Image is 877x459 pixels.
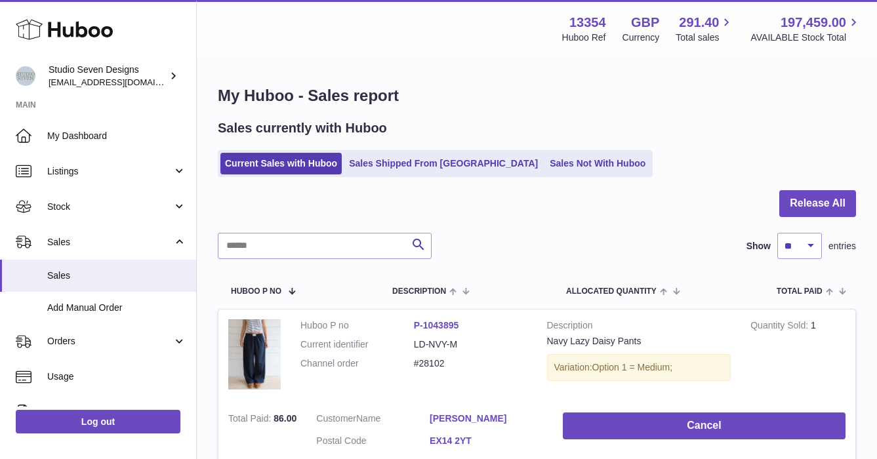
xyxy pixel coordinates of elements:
[781,14,846,31] span: 197,459.00
[47,165,173,178] span: Listings
[49,77,193,87] span: [EMAIL_ADDRESS][DOMAIN_NAME]
[47,201,173,213] span: Stock
[47,269,186,282] span: Sales
[828,240,856,252] span: entries
[300,357,414,370] dt: Channel order
[414,320,459,330] a: P-1043895
[414,357,527,370] dd: #28102
[218,119,387,137] h2: Sales currently with Huboo
[779,190,856,217] button: Release All
[228,319,281,389] img: 1_2a0d6f80-86bb-49d4-9e1a-1b60289414d9.png
[47,302,186,314] span: Add Manual Order
[741,309,855,403] td: 1
[392,287,446,296] span: Description
[16,410,180,433] a: Log out
[563,412,846,439] button: Cancel
[622,31,660,44] div: Currency
[562,31,606,44] div: Huboo Ref
[631,14,659,31] strong: GBP
[47,370,186,383] span: Usage
[676,14,734,44] a: 291.40 Total sales
[777,287,823,296] span: Total paid
[218,85,856,106] h1: My Huboo - Sales report
[679,14,719,31] span: 291.40
[414,338,527,351] dd: LD-NVY-M
[300,319,414,332] dt: Huboo P no
[750,320,811,334] strong: Quantity Sold
[592,362,673,372] span: Option 1 = Medium;
[566,287,657,296] span: ALLOCATED Quantity
[231,287,281,296] span: Huboo P no
[430,412,543,425] a: [PERSON_NAME]
[545,153,650,174] a: Sales Not With Huboo
[228,413,274,427] strong: Total Paid
[47,130,186,142] span: My Dashboard
[16,66,35,86] img: contact.studiosevendesigns@gmail.com
[569,14,606,31] strong: 13354
[47,335,173,348] span: Orders
[47,406,173,418] span: Invoicing and Payments
[430,435,543,447] a: EX14 2YT
[750,31,861,44] span: AVAILABLE Stock Total
[750,14,861,44] a: 197,459.00 AVAILABLE Stock Total
[547,335,731,348] div: Navy Lazy Daisy Pants
[316,435,430,450] dt: Postal Code
[49,64,167,89] div: Studio Seven Designs
[300,338,414,351] dt: Current identifier
[316,412,430,428] dt: Name
[746,240,771,252] label: Show
[547,354,731,381] div: Variation:
[344,153,542,174] a: Sales Shipped From [GEOGRAPHIC_DATA]
[316,413,356,424] span: Customer
[220,153,342,174] a: Current Sales with Huboo
[547,319,731,335] strong: Description
[274,413,296,424] span: 86.00
[676,31,734,44] span: Total sales
[47,236,173,249] span: Sales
